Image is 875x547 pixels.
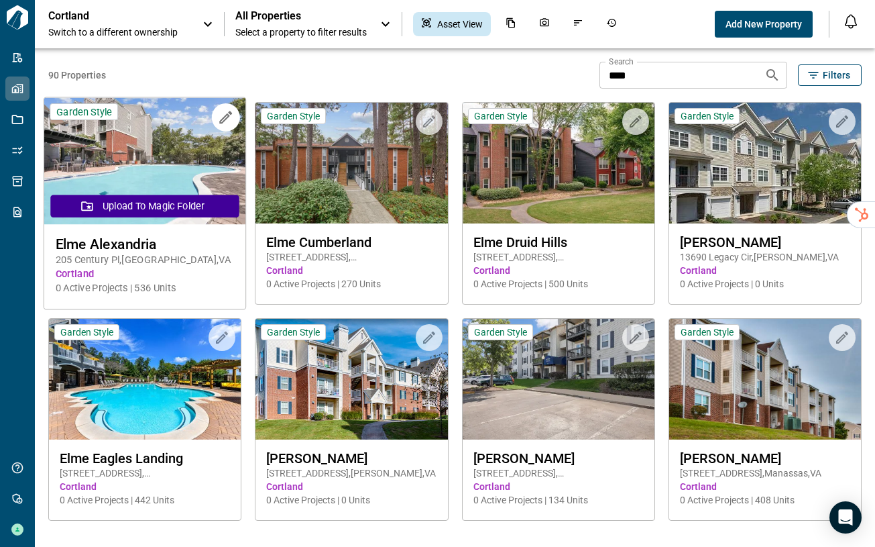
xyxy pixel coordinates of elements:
span: [PERSON_NAME] [680,234,850,250]
span: Elme Alexandria [56,236,235,252]
span: Cortland [266,264,436,277]
span: Cortland [473,480,644,493]
span: Garden Style [267,110,320,122]
div: Photos [531,12,558,36]
span: Switch to a different ownership [48,26,189,39]
img: property-asset [669,103,861,223]
span: 0 Active Projects | 270 Units [266,277,436,291]
span: [STREET_ADDRESS] , Manassas , VA [680,466,850,480]
img: property-asset [255,319,447,440]
span: Elme Eagles Landing [60,450,230,466]
span: [PERSON_NAME] [680,450,850,466]
div: Asset View [413,12,491,36]
span: 90 Properties [48,68,594,82]
span: All Properties [235,9,367,23]
span: Garden Style [681,326,734,338]
img: property-asset [255,103,447,223]
span: Garden Style [474,326,527,338]
span: [STREET_ADDRESS] , [GEOGRAPHIC_DATA] , GA [60,466,230,480]
span: Garden Style [681,110,734,122]
img: property-asset [49,319,241,440]
span: 0 Active Projects | 442 Units [60,493,230,507]
img: property-asset [44,98,246,225]
span: 205 Century Pl , [GEOGRAPHIC_DATA] , VA [56,253,235,267]
div: Documents [498,12,524,36]
span: Garden Style [474,110,527,122]
span: Cortland [60,480,230,493]
span: Garden Style [267,326,320,338]
span: Garden Style [60,326,113,338]
span: [STREET_ADDRESS] , [GEOGRAPHIC_DATA] , VA [473,466,644,480]
button: Add New Property [715,11,813,38]
span: 0 Active Projects | 134 Units [473,493,644,507]
span: Garden Style [56,105,112,118]
button: Open notification feed [840,11,862,32]
img: property-asset [463,103,654,223]
span: Cortland [680,480,850,493]
span: [PERSON_NAME] [266,450,436,466]
span: Asset View [437,17,483,31]
span: [STREET_ADDRESS] , [PERSON_NAME] , VA [266,466,436,480]
span: [STREET_ADDRESS] , [GEOGRAPHIC_DATA] , GA [266,250,436,264]
span: 0 Active Projects | 0 Units [266,493,436,507]
span: [STREET_ADDRESS] , [GEOGRAPHIC_DATA] , GA [473,250,644,264]
span: 0 Active Projects | 408 Units [680,493,850,507]
img: property-asset [463,319,654,440]
span: 0 Active Projects | 500 Units [473,277,644,291]
span: Cortland [56,267,235,281]
button: Search properties [759,62,786,89]
img: property-asset [669,319,861,440]
button: Filters [798,64,862,86]
span: Elme Druid Hills [473,234,644,250]
button: Upload to Magic Folder [50,195,239,217]
span: Select a property to filter results [235,26,367,39]
span: 13690 Legacy Cir , [PERSON_NAME] , VA [680,250,850,264]
span: Add New Property [725,17,802,31]
div: Issues & Info [565,12,591,36]
div: Job History [598,12,625,36]
span: [PERSON_NAME] [473,450,644,466]
span: 0 Active Projects | 0 Units [680,277,850,291]
p: Cortland [48,9,169,23]
span: Cortland [266,480,436,493]
div: Open Intercom Messenger [829,501,862,534]
span: Filters [823,68,850,82]
span: Elme Cumberland [266,234,436,250]
span: Cortland [473,264,644,277]
span: Cortland [680,264,850,277]
label: Search [609,56,634,67]
span: 0 Active Projects | 536 Units [56,281,235,295]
